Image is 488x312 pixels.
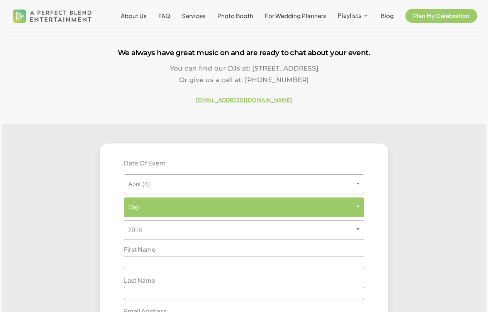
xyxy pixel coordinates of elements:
[158,13,170,19] a: FAQ
[124,204,364,211] span: Day
[118,159,171,168] label: Date Of Event
[124,197,364,217] span: Day
[124,226,364,234] span: 2018
[182,13,206,19] a: Services
[381,13,394,19] a: Blog
[196,96,292,103] a: [EMAIL_ADDRESS][DOMAIN_NAME]
[381,12,394,19] span: Blog
[118,276,161,285] label: Last Name
[217,12,253,19] span: Photo Booth
[158,12,170,19] span: FAQ
[2,47,486,59] h3: We always have great music on and are ready to chat about your event.
[124,174,364,194] span: April (4)
[182,12,206,19] span: Services
[265,12,326,19] span: For Wedding Planners
[118,245,161,254] label: First Name
[217,13,253,19] a: Photo Booth
[121,12,147,19] span: About Us
[338,12,361,19] span: Playlists
[170,64,319,72] span: You can find our DJs at: [STREET_ADDRESS]
[338,12,369,19] a: Playlists
[11,3,94,29] img: A Perfect Blend Entertainment
[124,180,364,188] span: April (4)
[124,220,364,240] span: 2018
[413,12,469,19] span: Plan My Celebration
[405,13,477,19] a: Plan My Celebration
[179,76,309,84] span: Or give us a call at: [PHONE_NUMBER]
[265,13,326,19] a: For Wedding Planners
[121,13,147,19] a: About Us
